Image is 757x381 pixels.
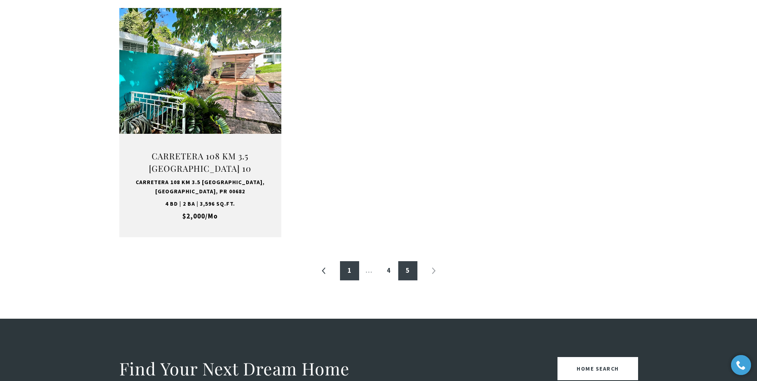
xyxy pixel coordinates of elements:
[314,261,334,280] li: Previous page
[340,261,359,280] a: 1
[314,261,334,280] a: «
[398,261,417,280] a: 5
[379,261,398,280] a: 4
[557,357,638,380] a: Home Search
[119,357,350,380] h2: Find Your Next Dream Home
